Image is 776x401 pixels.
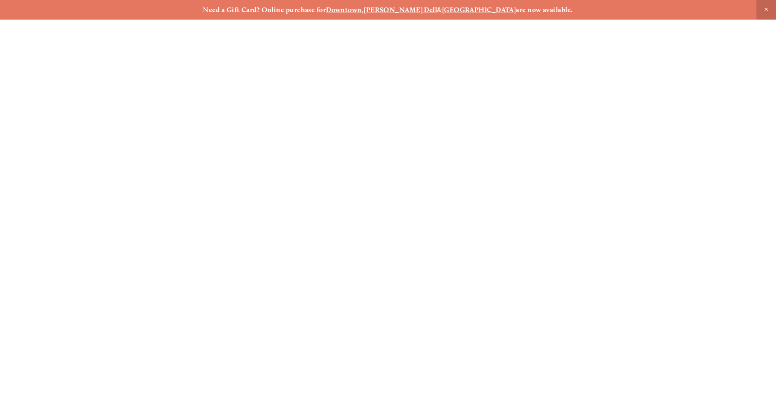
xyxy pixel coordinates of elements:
[203,6,326,14] strong: Need a Gift Card? Online purchase for
[437,6,442,14] strong: &
[442,6,516,14] a: [GEOGRAPHIC_DATA]
[362,6,364,14] strong: ,
[326,6,362,14] a: Downtown
[364,6,437,14] a: [PERSON_NAME] Dell
[516,6,573,14] strong: are now available.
